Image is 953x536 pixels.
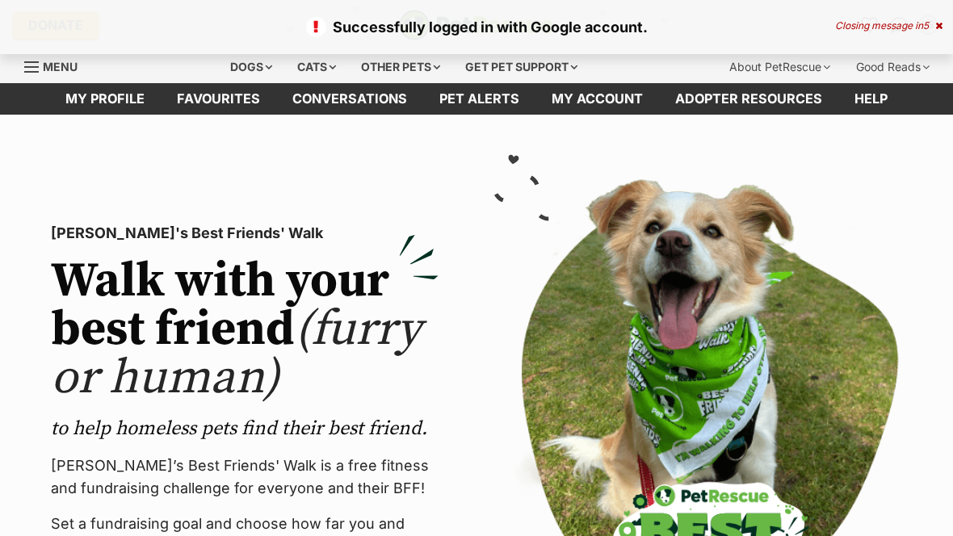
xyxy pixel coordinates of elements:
a: My account [535,83,659,115]
a: Favourites [161,83,276,115]
a: My profile [49,83,161,115]
span: (furry or human) [51,299,422,408]
div: Other pets [350,51,451,83]
div: Cats [286,51,347,83]
a: conversations [276,83,423,115]
p: [PERSON_NAME]’s Best Friends' Walk is a free fitness and fundraising challenge for everyone and t... [51,454,439,500]
div: Good Reads [845,51,941,83]
div: Get pet support [454,51,589,83]
a: Pet alerts [423,83,535,115]
div: About PetRescue [718,51,842,83]
a: Adopter resources [659,83,838,115]
a: Menu [24,51,89,80]
div: Dogs [219,51,283,83]
p: [PERSON_NAME]'s Best Friends' Walk [51,222,439,245]
p: to help homeless pets find their best friend. [51,416,439,442]
h2: Walk with your best friend [51,258,439,403]
a: Help [838,83,904,115]
span: Menu [43,60,78,73]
